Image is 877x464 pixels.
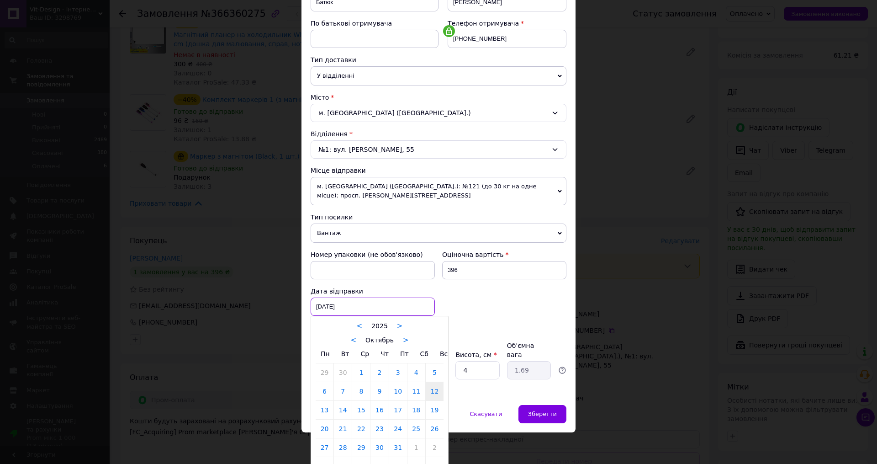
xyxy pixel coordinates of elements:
a: 2 [426,438,444,457]
a: 11 [407,382,425,400]
a: 31 [389,438,407,457]
a: 23 [370,420,388,438]
a: 3 [389,363,407,382]
a: 7 [334,382,352,400]
a: 8 [352,382,370,400]
a: 18 [407,401,425,419]
a: 29 [316,363,333,382]
a: 10 [389,382,407,400]
span: Скасувати [470,411,502,417]
a: 20 [316,420,333,438]
a: 24 [389,420,407,438]
a: 16 [370,401,388,419]
span: Сб [420,350,428,357]
a: > [397,322,403,330]
a: 12 [426,382,444,400]
a: 1 [407,438,425,457]
span: Пт [400,350,409,357]
a: 14 [334,401,352,419]
a: 2 [370,363,388,382]
a: < [357,322,363,330]
a: 9 [370,382,388,400]
a: 15 [352,401,370,419]
span: Пн [321,350,330,357]
a: 29 [352,438,370,457]
a: 30 [334,363,352,382]
a: 28 [334,438,352,457]
a: 6 [316,382,333,400]
a: 22 [352,420,370,438]
a: 26 [426,420,444,438]
a: 1 [352,363,370,382]
span: Октябрь [365,336,394,344]
span: Ср [360,350,369,357]
a: 17 [389,401,407,419]
span: Вт [341,350,349,357]
span: Вс [440,350,448,357]
a: 5 [426,363,444,382]
a: 4 [407,363,425,382]
a: 21 [334,420,352,438]
a: 27 [316,438,333,457]
span: 2025 [371,322,388,330]
a: < [351,336,357,344]
span: Зберегти [528,411,557,417]
a: 13 [316,401,333,419]
a: 19 [426,401,444,419]
a: 25 [407,420,425,438]
span: Чт [380,350,389,357]
a: > [403,336,409,344]
a: 30 [370,438,388,457]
